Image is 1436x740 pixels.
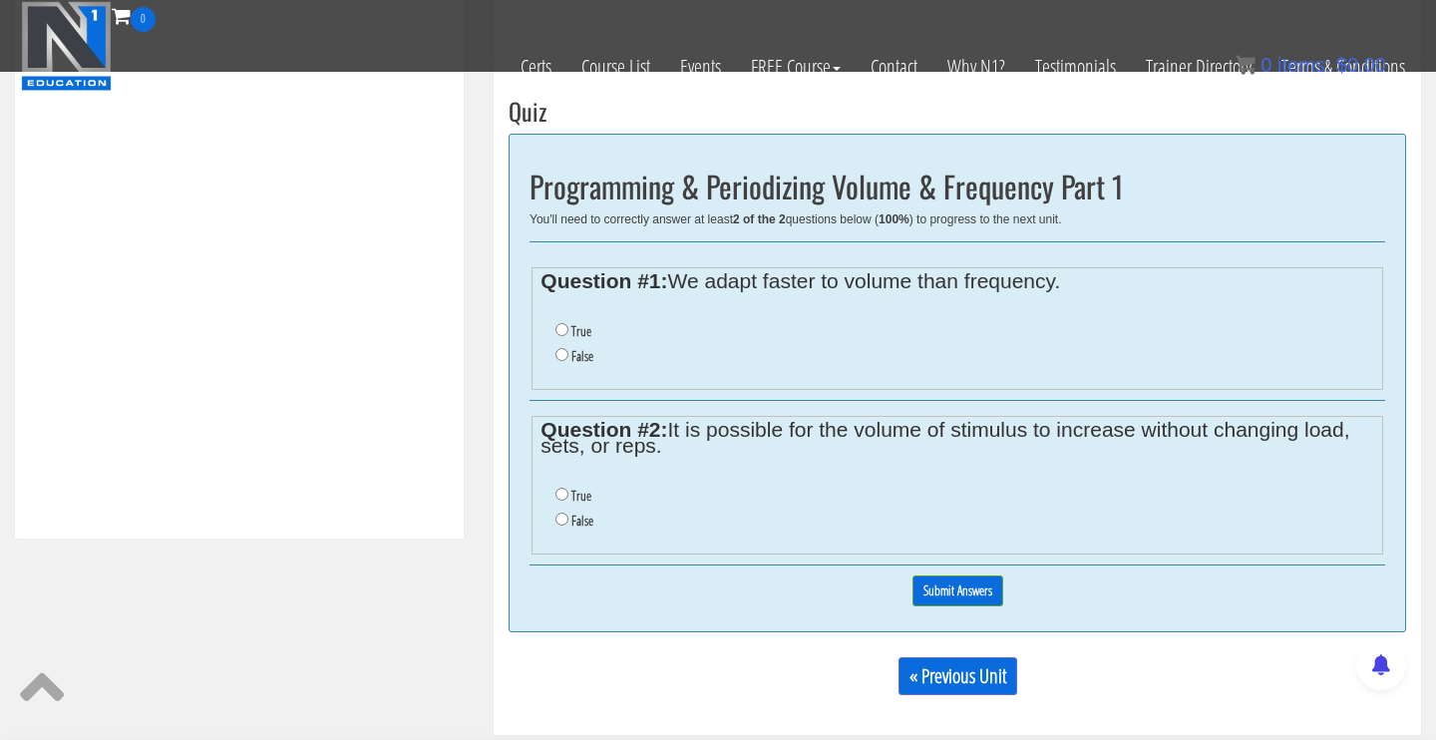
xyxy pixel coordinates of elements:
[736,32,856,102] a: FREE Course
[856,32,932,102] a: Contact
[912,575,1003,606] input: Submit Answers
[530,212,1385,226] div: You'll need to correctly answer at least questions below ( ) to progress to the next unit.
[540,422,1373,454] legend: It is possible for the volume of stimulus to increase without changing load, sets, or reps.
[540,269,667,292] strong: Question #1:
[506,32,566,102] a: Certs
[571,513,593,529] label: False
[1266,32,1420,102] a: Terms & Conditions
[530,170,1385,202] h2: Programming & Periodizing Volume & Frequency Part 1
[1131,32,1266,102] a: Trainer Directory
[571,323,591,339] label: True
[540,273,1373,289] legend: We adapt faster to volume than frequency.
[1277,54,1330,76] span: items:
[1236,55,1256,75] img: icon11.png
[898,657,1017,695] a: « Previous Unit
[932,32,1020,102] a: Why N1?
[571,488,591,504] label: True
[112,2,156,29] a: 0
[879,212,909,226] b: 100%
[571,348,593,364] label: False
[21,1,112,91] img: n1-education
[1260,54,1271,76] span: 0
[1236,54,1386,76] a: 0 items: $0.00
[131,7,156,32] span: 0
[1020,32,1131,102] a: Testimonials
[540,418,667,441] strong: Question #2:
[509,98,1406,124] h3: Quiz
[1336,54,1347,76] span: $
[665,32,736,102] a: Events
[733,212,786,226] b: 2 of the 2
[566,32,665,102] a: Course List
[1336,54,1386,76] bdi: 0.00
